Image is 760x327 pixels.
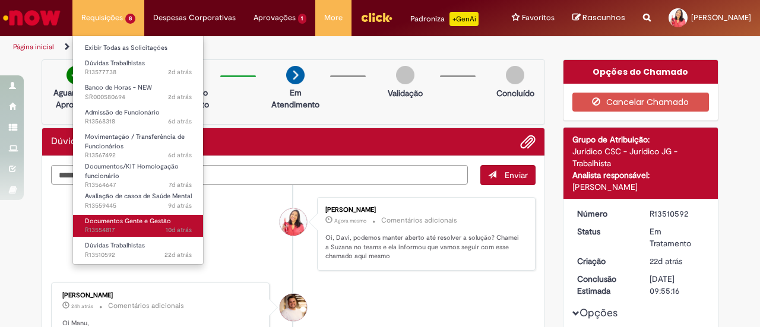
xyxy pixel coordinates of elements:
[51,136,136,147] h2: Dúvidas Trabalhistas Histórico de tíquete
[572,181,710,193] div: [PERSON_NAME]
[650,226,705,249] div: Em Tratamento
[108,301,184,311] small: Comentários adicionais
[85,151,192,160] span: R13567492
[73,57,204,79] a: Aberto R13577738 : Dúvidas Trabalhistas
[85,180,192,190] span: R13564647
[73,42,204,55] a: Exibir Todas as Solicitações
[85,201,192,211] span: R13559445
[168,201,192,210] time: 23/09/2025 14:43:34
[71,303,93,310] span: 24h atrás
[650,256,682,266] time: 09/09/2025 19:28:06
[73,190,204,212] a: Aberto R13559445 : Avaliação de casos de Saúde Mental
[280,208,307,236] div: Manuella De Oliveira Neves
[62,292,260,299] div: [PERSON_NAME]
[298,14,307,24] span: 1
[169,180,192,189] time: 24/09/2025 18:12:52
[449,12,479,26] p: +GenAi
[166,226,192,234] time: 22/09/2025 11:57:40
[9,36,498,58] ul: Trilhas de página
[168,151,192,160] span: 6d atrás
[496,87,534,99] p: Concluído
[324,12,343,24] span: More
[267,87,324,110] p: Em Atendimento
[73,160,204,186] a: Aberto R13564647 : Documentos/KIT Homologação funcionário
[396,66,414,84] img: img-circle-grey.png
[85,192,192,201] span: Avaliação de casos de Saúde Mental
[505,170,528,180] span: Enviar
[51,165,468,185] textarea: Digite sua mensagem aqui...
[73,131,204,156] a: Aberto R13567492 : Movimentação / Transferência de Funcionários
[572,145,710,169] div: Jurídico CSC - Jurídico JG - Trabalhista
[85,59,145,68] span: Dúvidas Trabalhistas
[71,303,93,310] time: 30/09/2025 15:12:16
[85,226,192,235] span: R13554817
[520,134,536,150] button: Adicionar anexos
[73,106,204,128] a: Aberto R13568318 : Admissão de Funcionário
[166,226,192,234] span: 10d atrás
[73,81,204,103] a: Aberto SR000580694 : Banco de Horas - NEW
[168,68,192,77] span: 2d atrás
[480,165,536,185] button: Enviar
[381,215,457,226] small: Comentários adicionais
[85,217,171,226] span: Documentos Gente e Gestão
[85,108,160,117] span: Admissão de Funcionário
[568,255,641,267] dt: Criação
[568,273,641,297] dt: Conclusão Estimada
[47,87,104,110] p: Aguardando Aprovação
[650,208,705,220] div: R13510592
[168,93,192,101] span: 2d atrás
[73,239,204,261] a: Aberto R13510592 : Dúvidas Trabalhistas
[73,215,204,237] a: Aberto R13554817 : Documentos Gente e Gestão
[168,93,192,101] time: 29/09/2025 15:00:02
[325,207,523,214] div: [PERSON_NAME]
[85,68,192,77] span: R13577738
[568,208,641,220] dt: Número
[360,8,392,26] img: click_logo_yellow_360x200.png
[691,12,751,23] span: [PERSON_NAME]
[280,294,307,321] div: Davi Carlo Macedo Da Silva
[85,162,179,180] span: Documentos/KIT Homologação funcionário
[286,66,305,84] img: arrow-next.png
[85,117,192,126] span: R13568318
[66,66,85,84] img: check-circle-green.png
[164,250,192,259] span: 22d atrás
[572,93,710,112] button: Cancelar Chamado
[85,132,185,151] span: Movimentação / Transferência de Funcionários
[650,256,682,266] span: 22d atrás
[169,180,192,189] span: 7d atrás
[81,12,123,24] span: Requisições
[572,12,625,24] a: Rascunhos
[168,68,192,77] time: 29/09/2025 15:28:11
[572,169,710,181] div: Analista responsável:
[506,66,524,84] img: img-circle-grey.png
[334,217,366,224] span: Agora mesmo
[168,117,192,126] time: 25/09/2025 17:40:33
[153,12,236,24] span: Despesas Corporativas
[254,12,296,24] span: Aprovações
[1,6,62,30] img: ServiceNow
[650,255,705,267] div: 09/09/2025 19:28:06
[85,241,145,250] span: Dúvidas Trabalhistas
[650,273,705,297] div: [DATE] 09:55:16
[85,83,152,92] span: Banco de Horas - NEW
[85,250,192,260] span: R13510592
[72,36,204,265] ul: Requisições
[164,250,192,259] time: 09/09/2025 19:28:07
[13,42,54,52] a: Página inicial
[410,12,479,26] div: Padroniza
[85,93,192,102] span: SR000580694
[168,151,192,160] time: 25/09/2025 15:47:22
[388,87,423,99] p: Validação
[325,233,523,261] p: Oi, Davi, podemos manter aberto até resolver a solução? Chamei a Suzana no teams e ela informou q...
[582,12,625,23] span: Rascunhos
[522,12,555,24] span: Favoritos
[168,201,192,210] span: 9d atrás
[125,14,135,24] span: 8
[572,134,710,145] div: Grupo de Atribuição:
[334,217,366,224] time: 01/10/2025 14:48:28
[168,117,192,126] span: 6d atrás
[568,226,641,237] dt: Status
[563,60,718,84] div: Opções do Chamado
